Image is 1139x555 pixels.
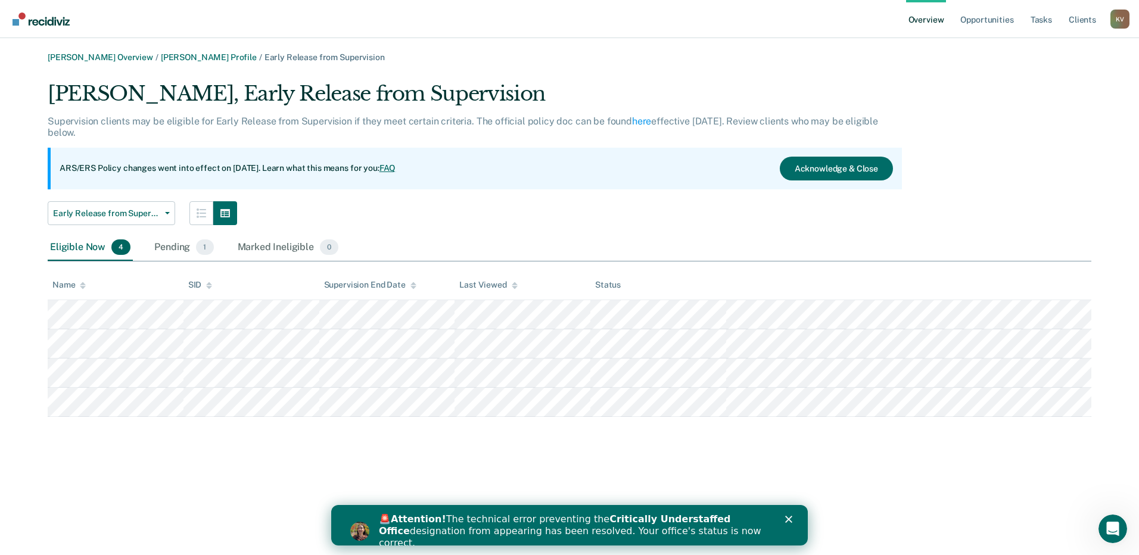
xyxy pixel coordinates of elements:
a: FAQ [379,163,396,173]
div: Close [454,11,466,18]
div: K V [1110,10,1129,29]
div: Status [595,280,621,290]
a: [PERSON_NAME] Profile [161,52,257,62]
span: Early Release from Supervision [264,52,385,62]
p: ARS/ERS Policy changes went into effect on [DATE]. Learn what this means for you: [60,163,396,174]
b: Critically Understaffed Office [48,8,400,32]
iframe: Intercom live chat [1098,515,1127,543]
span: 4 [111,239,130,255]
span: 0 [320,239,338,255]
span: 1 [196,239,213,255]
iframe: Intercom live chat banner [331,505,808,545]
span: / [257,52,264,62]
p: Supervision clients may be eligible for Early Release from Supervision if they meet certain crite... [48,116,878,138]
div: 🚨 The technical error preventing the designation from appearing has been resolved. Your office's ... [48,8,438,44]
b: Attention! [60,8,115,20]
div: [PERSON_NAME], Early Release from Supervision [48,82,902,116]
button: Early Release from Supervision [48,201,175,225]
div: Supervision End Date [324,280,416,290]
img: Recidiviz [13,13,70,26]
a: [PERSON_NAME] Overview [48,52,153,62]
div: Name [52,280,86,290]
span: Early Release from Supervision [53,208,160,219]
div: Last Viewed [459,280,517,290]
div: SID [188,280,213,290]
a: here [632,116,651,127]
div: Eligible Now4 [48,235,133,261]
div: Pending1 [152,235,216,261]
div: Marked Ineligible0 [235,235,341,261]
button: Profile dropdown button [1110,10,1129,29]
span: / [153,52,161,62]
button: Acknowledge & Close [780,157,893,180]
